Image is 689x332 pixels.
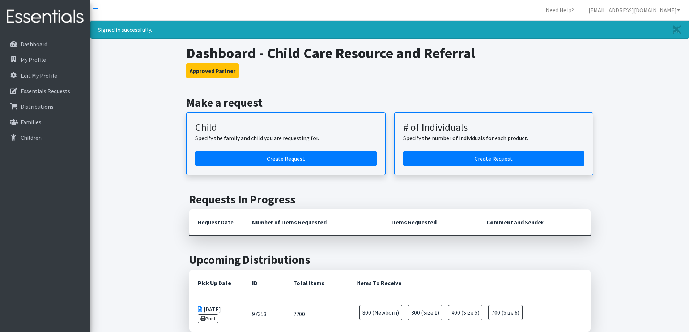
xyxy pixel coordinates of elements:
p: Children [21,134,42,141]
img: HumanEssentials [3,5,88,29]
span: 700 (Size 6) [488,305,523,320]
p: Specify the family and child you are requesting for. [195,134,377,142]
th: ID [243,270,285,296]
a: [EMAIL_ADDRESS][DOMAIN_NAME] [583,3,686,17]
p: Specify the number of individuals for each product. [403,134,584,142]
a: Close [665,21,689,38]
a: Need Help? [540,3,580,17]
a: Create a request by number of individuals [403,151,584,166]
th: Comment and Sender [478,209,590,236]
p: Edit My Profile [21,72,57,79]
td: [DATE] [189,296,243,332]
span: 800 (Newborn) [359,305,402,320]
a: Print [198,314,218,323]
td: 2200 [285,296,348,332]
p: Distributions [21,103,54,110]
th: Items Requested [383,209,478,236]
p: Families [21,118,41,126]
a: Children [3,130,88,145]
p: Dashboard [21,40,47,48]
a: Create a request for a child or family [195,151,377,166]
a: Edit My Profile [3,68,88,83]
p: Essentials Requests [21,87,70,95]
h3: Child [195,121,377,134]
a: My Profile [3,52,88,67]
h1: Dashboard - Child Care Resource and Referral [186,44,593,62]
a: Essentials Requests [3,84,88,98]
th: Total Items [285,270,348,296]
h3: # of Individuals [403,121,584,134]
span: 400 (Size 5) [448,305,482,320]
h2: Requests In Progress [189,193,591,206]
span: 300 (Size 1) [408,305,442,320]
a: Distributions [3,99,88,114]
div: Signed in successfully. [90,21,689,39]
th: Request Date [189,209,243,236]
button: Approved Partner [186,63,239,78]
th: Pick Up Date [189,270,243,296]
h2: Make a request [186,96,593,109]
td: 97353 [243,296,285,332]
th: Items To Receive [348,270,590,296]
th: Number of Items Requested [243,209,383,236]
a: Families [3,115,88,129]
a: Dashboard [3,37,88,51]
p: My Profile [21,56,46,63]
h2: Upcoming Distributions [189,253,591,267]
